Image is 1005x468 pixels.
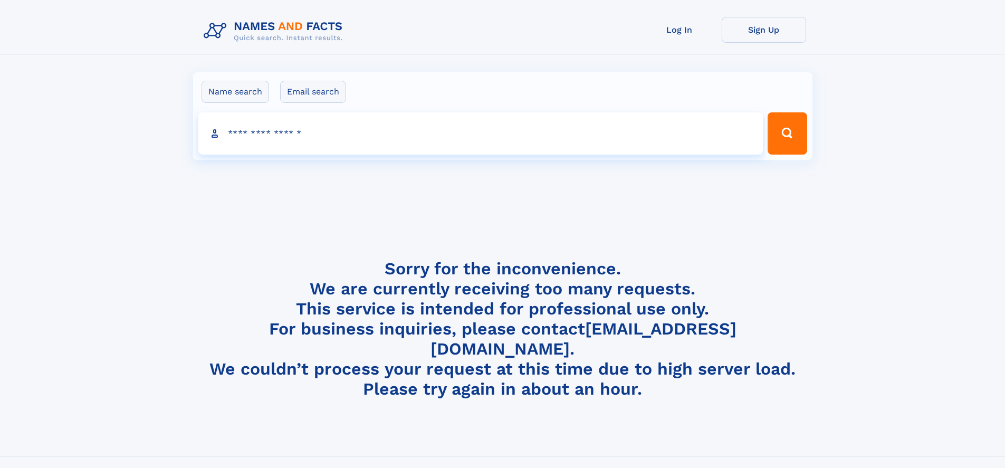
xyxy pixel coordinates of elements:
[430,319,736,359] a: [EMAIL_ADDRESS][DOMAIN_NAME]
[202,81,269,103] label: Name search
[199,259,806,399] h4: Sorry for the inconvenience. We are currently receiving too many requests. This service is intend...
[637,17,722,43] a: Log In
[722,17,806,43] a: Sign Up
[280,81,346,103] label: Email search
[199,17,351,45] img: Logo Names and Facts
[198,112,763,155] input: search input
[768,112,807,155] button: Search Button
